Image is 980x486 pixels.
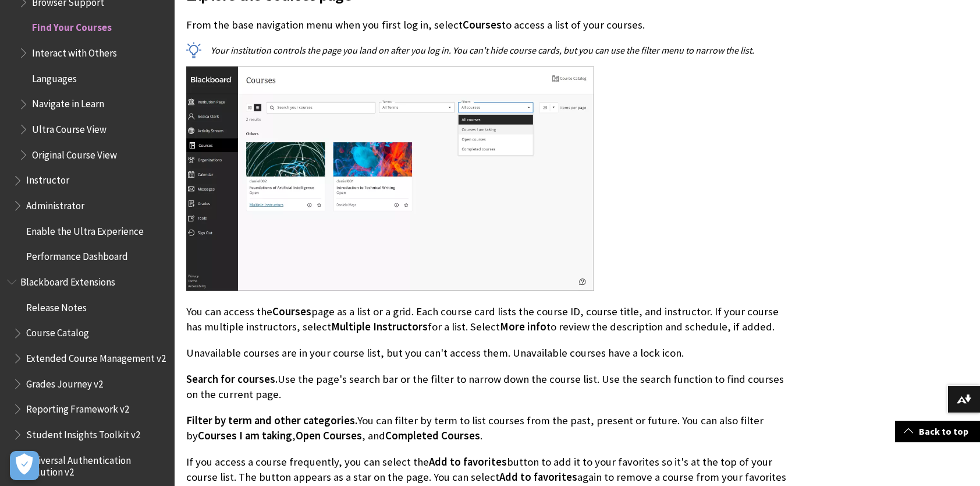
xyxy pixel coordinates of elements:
[7,272,168,478] nav: Book outline for Blackboard Extensions
[26,348,166,364] span: Extended Course Management v2
[10,451,39,480] button: Open Preferences
[186,413,796,443] p: You can filter by term to list courses from the past, present or future. You can also filter by ,...
[186,372,278,386] span: Search for courses.
[500,320,546,333] span: More info
[26,247,128,263] span: Performance Dashboard
[895,421,980,442] a: Back to top
[32,119,106,135] span: Ultra Course View
[429,455,507,469] span: Add to favorites
[198,429,292,442] span: Courses I am taking
[26,298,87,314] span: Release Notes
[20,272,115,288] span: Blackboard Extensions
[26,171,69,186] span: Instructor
[385,429,480,442] span: Completed Courses
[186,17,796,33] p: From the base navigation menu when you first log in, select to access a list of your courses.
[26,425,140,441] span: Student Insights Toolkit v2
[32,69,77,84] span: Languages
[186,414,357,427] span: Filter by term and other categories.
[32,18,112,34] span: Find Your Courses
[32,43,117,59] span: Interact with Others
[26,323,89,339] span: Course Catalog
[272,305,311,318] span: Courses
[26,399,129,415] span: Reporting Framework v2
[463,18,502,31] span: Courses
[186,44,796,57] p: Your institution controls the page you land on after you log in. You can't hide course cards, but...
[296,429,362,442] span: Open Courses
[26,221,144,237] span: Enable the Ultra Experience
[186,66,594,291] img: Student view of Courses page and Base Navigation
[186,372,796,402] p: Use the page's search bar or the filter to narrow down the course list. Use the search function t...
[26,196,84,212] span: Administrator
[186,304,796,334] p: You can access the page as a list or a grid. Each course card lists the course ID, course title, ...
[26,450,166,478] span: Universal Authentication Solution v2
[499,470,577,484] span: Add to favorites
[26,374,103,390] span: Grades Journey v2
[186,346,796,361] p: Unavailable courses are in your course list, but you can't access them. Unavailable courses have ...
[32,94,104,110] span: Navigate in Learn
[32,145,117,161] span: Original Course View
[331,320,428,333] span: Multiple Instructors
